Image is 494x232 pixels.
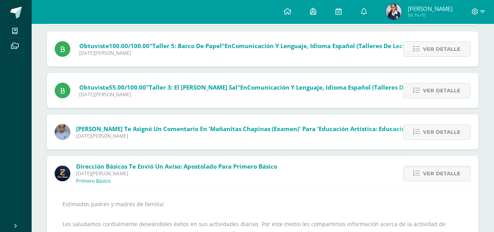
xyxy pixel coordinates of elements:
[76,125,435,133] span: [PERSON_NAME] te asignó un comentario en 'Mañanitas chapinas (examen)' para 'Educación Artística:...
[423,42,460,56] span: Ver detalle
[109,42,150,50] span: 100.00/100.00
[79,91,435,98] span: [DATE][PERSON_NAME]
[423,125,460,139] span: Ver detalle
[386,4,401,20] img: 0df5b5bb091ac1274c66e48cce06e8d0.png
[76,133,435,139] span: [DATE][PERSON_NAME]
[76,162,277,170] span: Dirección Básicos te envió un aviso: Apostolado para Primero Básico
[232,42,419,50] span: Comunicación y Lenguaje, Idioma Español (Talleres de lectura )
[79,42,419,50] span: Obtuviste en
[407,12,452,18] span: Mi Perfil
[79,50,419,56] span: [DATE][PERSON_NAME]
[247,83,435,91] span: Comunicación y Lenguaje, Idioma Español (Talleres de lectura )
[109,83,146,91] span: 55.00/100.00
[150,42,225,50] span: "Taller 5: Barco de papel"
[79,83,435,91] span: Obtuviste en
[55,124,70,140] img: c0a26e2fe6bfcdf9029544cd5cc8fd3b.png
[55,165,70,181] img: 0125c0eac4c50c44750533c4a7747585.png
[423,83,460,98] span: Ver detalle
[423,166,460,181] span: Ver detalle
[76,178,111,184] p: Primero Básico
[407,5,452,13] span: [PERSON_NAME]
[146,83,240,91] span: "Taller 3: El [PERSON_NAME] Sal"
[76,170,277,177] span: [DATE][PERSON_NAME]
